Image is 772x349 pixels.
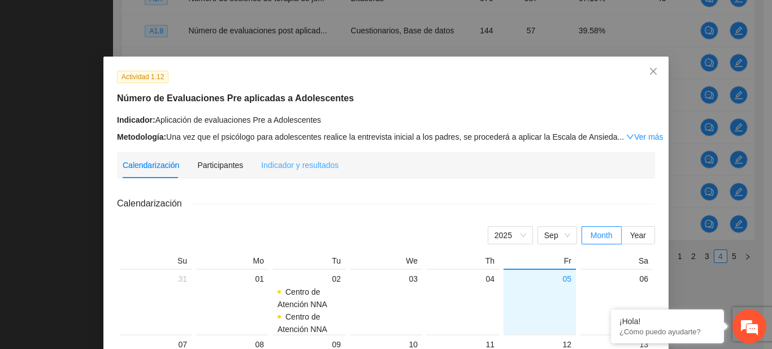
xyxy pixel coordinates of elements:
div: Chatear ahora [61,260,161,282]
div: 01 [201,272,264,286]
div: Minimizar ventana de chat en vivo [185,6,212,33]
th: Mo [194,256,271,269]
div: 03 [354,272,418,286]
a: Expand [626,132,663,141]
p: ¿Cómo puedo ayudarte? [619,328,715,336]
span: down [626,133,634,141]
div: Calendarización [123,159,179,171]
span: No hay ninguna conversación en curso [28,128,193,243]
th: Su [117,256,194,269]
span: Centro de Atención NNA [277,287,327,309]
div: Conversaciones [59,58,190,72]
span: Year [630,231,646,240]
span: Actividad 1.12 [117,71,168,83]
span: Centro de Atención NNA [277,312,327,334]
div: Participantes [197,159,243,171]
td: 2025-09-01 [194,269,271,334]
strong: Metodología: [117,132,166,141]
th: Tu [271,256,348,269]
div: 06 [585,272,648,286]
span: ... [618,132,624,141]
div: 02 [277,272,341,286]
th: Sa [578,256,655,269]
div: Indicador y resultados [261,159,339,171]
span: close [649,67,658,76]
td: 2025-09-05 [501,269,578,334]
strong: Indicador: [117,115,155,124]
span: Month [591,231,613,240]
th: Fr [501,256,578,269]
div: Una vez que el psicólogo para adolescentes realice la entrevista inicial a los padres, se procede... [117,131,655,143]
th: We [348,256,424,269]
h5: Número de Evaluaciones Pre aplicadas a Adolescentes [117,92,655,105]
td: 2025-09-04 [424,269,501,334]
td: 2025-09-02 [271,269,348,334]
div: 05 [508,272,571,286]
span: Sep [544,227,570,244]
td: 2025-09-03 [348,269,424,334]
span: 2025 [495,227,526,244]
th: Th [424,256,501,269]
div: 04 [431,272,495,286]
td: 2025-09-06 [578,269,655,334]
button: Close [638,57,669,87]
div: ¡Hola! [619,317,715,326]
span: Calendarización [117,196,191,210]
div: 31 [124,272,187,286]
div: Aplicación de evaluaciones Pre a Adolescentes [117,114,655,126]
td: 2025-08-31 [117,269,194,334]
